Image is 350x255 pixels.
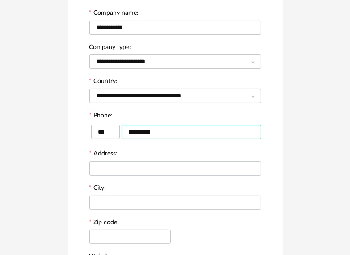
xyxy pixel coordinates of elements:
[89,10,139,18] label: Company name:
[89,78,118,86] label: Country:
[89,185,106,193] label: City:
[89,150,118,159] label: Address:
[89,113,113,121] label: Phone:
[89,219,119,227] label: Zip code:
[89,44,131,52] label: Company type:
